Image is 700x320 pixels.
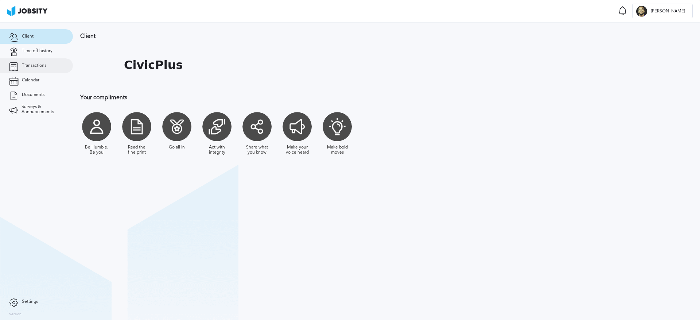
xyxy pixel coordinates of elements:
[647,9,689,14] span: [PERSON_NAME]
[9,312,23,317] label: Version:
[244,145,270,155] div: Share what you know
[204,145,230,155] div: Act with integrity
[22,92,44,97] span: Documents
[22,104,64,115] span: Surveys & Announcements
[7,6,47,16] img: ab4bad089aa723f57921c736e9817d99.png
[80,94,476,101] h3: Your compliments
[84,145,109,155] div: Be Humble, Be you
[324,145,350,155] div: Make bold moves
[22,49,52,54] span: Time off history
[124,58,183,72] h1: CivicPlus
[632,4,693,18] button: D[PERSON_NAME]
[22,299,38,304] span: Settings
[636,6,647,17] div: D
[22,63,46,68] span: Transactions
[124,145,149,155] div: Read the fine print
[284,145,310,155] div: Make your voice heard
[22,78,39,83] span: Calendar
[169,145,185,150] div: Go all in
[80,33,476,39] h3: Client
[22,34,34,39] span: Client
